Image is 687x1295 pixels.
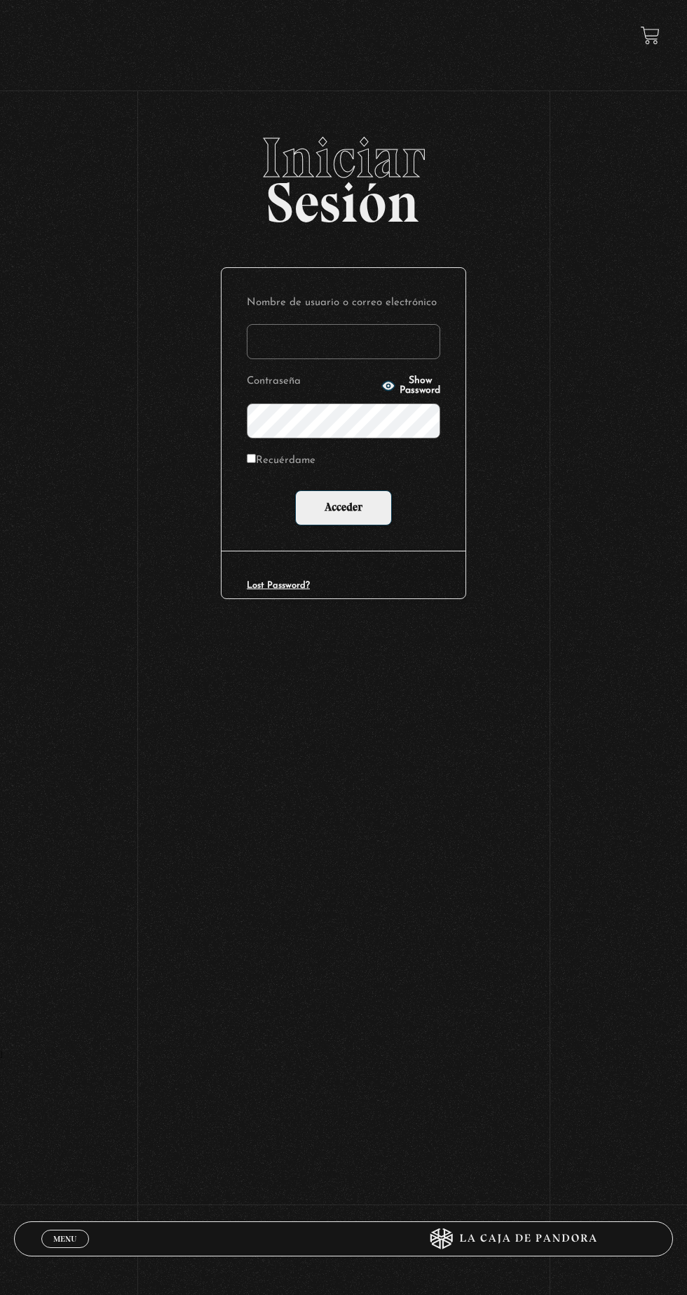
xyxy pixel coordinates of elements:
[247,293,440,314] label: Nombre de usuario o correo electrónico
[14,130,674,220] h2: Sesión
[247,372,377,392] label: Contraseña
[641,26,660,45] a: View your shopping cart
[381,376,440,396] button: Show Password
[400,376,440,396] span: Show Password
[14,130,674,186] span: Iniciar
[247,454,256,463] input: Recuérdame
[247,451,315,471] label: Recuérdame
[247,581,310,590] a: Lost Password?
[295,490,392,525] input: Acceder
